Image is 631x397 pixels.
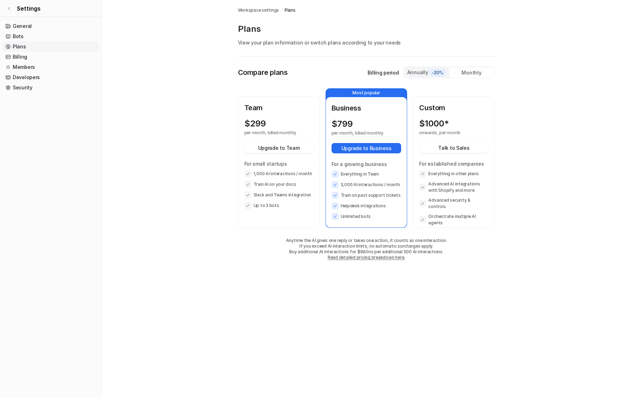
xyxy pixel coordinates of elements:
p: View your plan information or switch plans according to your needs [238,39,495,46]
p: $ 1000* [419,119,449,129]
a: Read detailed pricing breakdown here. [328,255,405,260]
li: 3,000 AI interactions / month [332,181,401,188]
li: Advanced security & controls [419,197,488,210]
span: Settings [17,4,41,13]
button: Talk to Sales [419,143,488,153]
a: Plans [285,7,296,13]
p: Business [332,103,401,113]
span: / [281,7,282,13]
p: For a growing business [332,160,401,168]
p: Plans [238,23,495,35]
li: Unlimited bots [332,213,401,220]
p: per month, billed monthly [244,130,301,136]
p: For small startups [244,160,314,167]
a: Bots [3,31,99,41]
li: Everything in Team [332,171,401,178]
a: Plans [3,42,99,52]
li: Everything in other plans [419,170,488,177]
li: Train AI on your docs [244,181,314,188]
p: $ 799 [332,119,353,129]
a: Billing [3,52,99,62]
div: Monthly [449,67,494,78]
p: Most popular [326,89,407,97]
p: For established companies [419,160,488,167]
p: $ 299 [244,119,266,129]
li: Slack and Teams integration [244,191,314,198]
p: Custom [419,102,488,113]
button: Upgrade to Team [244,143,314,153]
button: Upgrade to Business [332,143,401,153]
li: Advanced AI integrations with Shopify and more [419,181,488,194]
a: Security [3,83,99,93]
p: Buy additional AI interactions for $99/mo per additional 500 AI interactions. [238,249,495,255]
li: Up to 3 bots [244,202,314,209]
p: Compare plans [238,67,288,78]
p: Team [244,102,314,113]
div: Annually [407,69,446,76]
p: If you exceed AI interaction limits, no automatic surcharges apply. [238,243,495,249]
a: Members [3,62,99,72]
a: General [3,21,99,31]
li: 1,000 AI interactions / month [244,170,314,177]
li: Orchestrate multiple AI agents [419,213,488,226]
span: -20% [429,69,446,76]
p: onwards, per month [419,130,476,136]
p: Billing period [368,69,399,76]
li: Train on past support tickets [332,192,401,199]
p: Anytime the AI gives one reply or takes one action, it counts as one interaction. [238,238,495,243]
p: per month, billed monthly [332,130,389,136]
a: Developers [3,72,99,82]
a: Workspace settings [238,7,279,13]
li: Helpdesk integrations [332,202,401,209]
